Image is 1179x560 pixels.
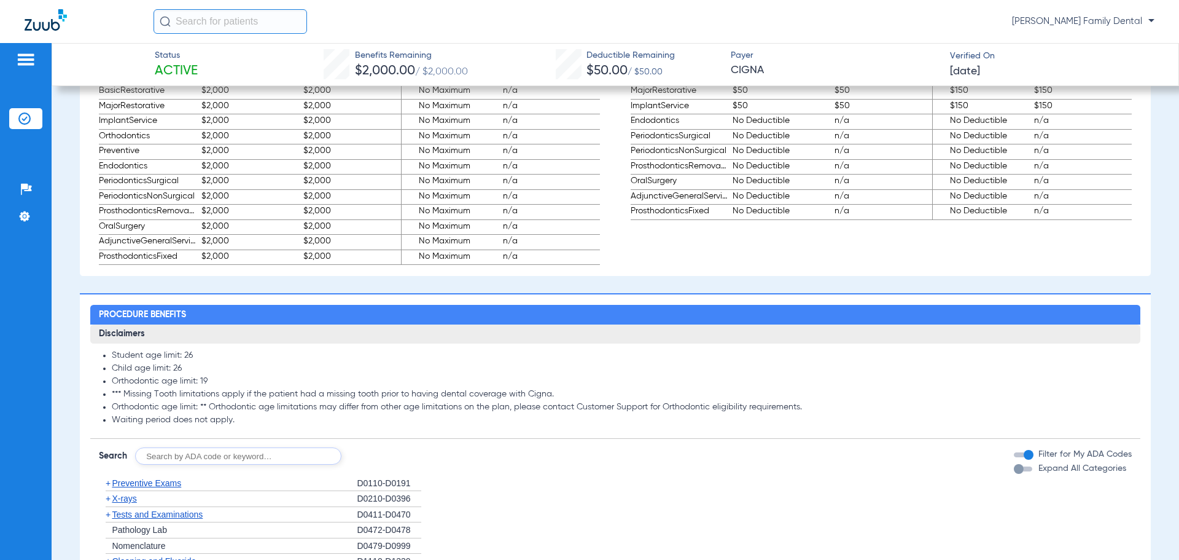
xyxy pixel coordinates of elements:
[631,190,728,205] span: AdjunctiveGeneralServices
[402,130,499,144] span: No Maximum
[154,9,307,34] input: Search for patients
[503,130,600,144] span: n/a
[201,220,299,235] span: $2,000
[933,205,1030,219] span: No Deductible
[303,100,401,114] span: $2,000
[112,350,1131,361] li: Student age limit: 26
[933,100,1030,114] span: $150
[99,250,196,265] span: ProsthodonticsFixed
[99,100,196,114] span: MajorRestorative
[303,144,401,159] span: $2,000
[99,144,196,159] span: Preventive
[631,100,728,114] span: ImplantService
[731,63,940,78] span: CIGNA
[355,49,468,62] span: Benefits Remaining
[402,220,499,235] span: No Maximum
[835,114,932,129] span: n/a
[99,130,196,144] span: Orthodontics
[106,494,111,503] span: +
[631,130,728,144] span: PeriodonticsSurgical
[201,175,299,189] span: $2,000
[106,478,111,488] span: +
[733,205,830,219] span: No Deductible
[415,67,468,77] span: / $2,000.00
[503,235,600,250] span: n/a
[1012,15,1154,28] span: [PERSON_NAME] Family Dental
[631,144,728,159] span: PeriodonticsNonSurgical
[112,376,1131,387] li: Orthodontic age limit: 19
[303,190,401,205] span: $2,000
[135,448,341,465] input: Search by ADA code or keyword…
[201,144,299,159] span: $2,000
[628,68,663,76] span: / $50.00
[402,160,499,175] span: No Maximum
[25,9,67,31] img: Zuub Logo
[303,205,401,219] span: $2,000
[160,16,171,27] img: Search Icon
[503,84,600,99] span: n/a
[1034,114,1131,129] span: n/a
[950,64,980,79] span: [DATE]
[733,144,830,159] span: No Deductible
[112,402,1131,413] li: Orthodontic age limit: ** Orthodontic age limitations may differ from other age limitations on th...
[933,160,1030,175] span: No Deductible
[733,130,830,144] span: No Deductible
[357,476,421,492] div: D0110-D0191
[99,220,196,235] span: OralSurgery
[112,510,203,519] span: Tests and Examinations
[402,100,499,114] span: No Maximum
[357,523,421,538] div: D0472-D0478
[733,114,830,129] span: No Deductible
[1034,144,1131,159] span: n/a
[99,235,196,250] span: AdjunctiveGeneralServices
[503,160,600,175] span: n/a
[733,175,830,189] span: No Deductible
[402,175,499,189] span: No Maximum
[112,478,181,488] span: Preventive Exams
[933,175,1030,189] span: No Deductible
[1034,84,1131,99] span: $150
[1036,448,1132,461] label: Filter for My ADA Codes
[106,510,111,519] span: +
[90,325,1140,344] h3: Disclaimers
[303,114,401,129] span: $2,000
[99,160,196,175] span: Endodontics
[402,144,499,159] span: No Maximum
[503,114,600,129] span: n/a
[731,49,940,62] span: Payer
[835,130,932,144] span: n/a
[733,100,830,114] span: $50
[503,220,600,235] span: n/a
[933,84,1030,99] span: $150
[16,52,36,67] img: hamburger-icon
[201,84,299,99] span: $2,000
[112,415,1131,426] li: Waiting period does not apply.
[112,494,136,503] span: X-rays
[112,541,165,551] span: Nomenclature
[933,114,1030,129] span: No Deductible
[201,190,299,205] span: $2,000
[402,250,499,265] span: No Maximum
[201,114,299,129] span: $2,000
[835,190,932,205] span: n/a
[503,205,600,219] span: n/a
[503,175,600,189] span: n/a
[503,250,600,265] span: n/a
[303,84,401,99] span: $2,000
[1118,501,1179,560] iframe: Chat Widget
[586,49,675,62] span: Deductible Remaining
[503,100,600,114] span: n/a
[1034,190,1131,205] span: n/a
[201,250,299,265] span: $2,000
[733,190,830,205] span: No Deductible
[402,190,499,205] span: No Maximum
[99,205,196,219] span: ProsthodonticsRemovable
[950,50,1159,63] span: Verified On
[503,144,600,159] span: n/a
[631,114,728,129] span: Endodontics
[1034,130,1131,144] span: n/a
[1034,100,1131,114] span: $150
[835,205,932,219] span: n/a
[112,525,167,535] span: Pathology Lab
